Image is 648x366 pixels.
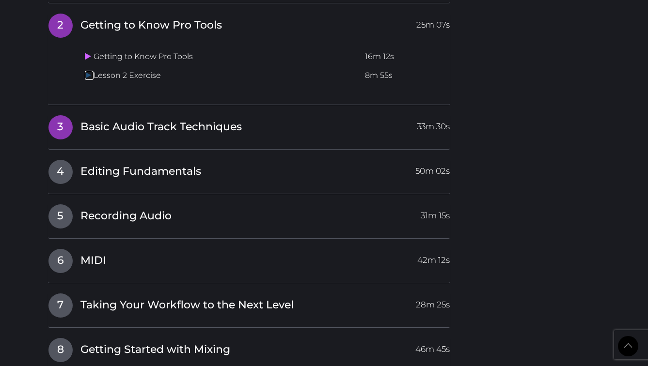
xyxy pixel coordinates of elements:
[48,13,451,33] a: 2Getting to Know Pro Tools25m 07s
[618,336,638,356] a: Back to Top
[421,204,450,222] span: 31m 15s
[415,338,450,355] span: 46m 45s
[48,293,451,313] a: 7Taking Your Workflow to the Next Level28m 25s
[80,18,222,33] span: Getting to Know Pro Tools
[48,293,73,318] span: 7
[48,115,451,135] a: 3Basic Audio Track Techniques33m 30s
[48,160,73,184] span: 4
[80,209,172,224] span: Recording Audio
[48,338,73,362] span: 8
[48,204,73,229] span: 5
[80,298,294,313] span: Taking Your Workflow to the Next Level
[80,342,230,357] span: Getting Started with Mixing
[361,47,450,66] td: 16m 12s
[80,164,201,179] span: Editing Fundamentals
[417,249,450,266] span: 42m 12s
[48,14,73,38] span: 2
[417,115,450,133] span: 33m 30s
[48,249,73,273] span: 6
[415,160,450,177] span: 50m 02s
[48,115,73,139] span: 3
[80,253,106,268] span: MIDI
[416,14,450,31] span: 25m 07s
[80,120,242,135] span: Basic Audio Track Techniques
[361,66,450,85] td: 8m 55s
[48,204,451,224] a: 5Recording Audio31m 15s
[81,66,362,85] td: Lesson 2 Exercise
[81,47,362,66] td: Getting to Know Pro Tools
[416,293,450,311] span: 28m 25s
[48,337,451,358] a: 8Getting Started with Mixing46m 45s
[48,248,451,269] a: 6MIDI42m 12s
[48,159,451,180] a: 4Editing Fundamentals50m 02s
